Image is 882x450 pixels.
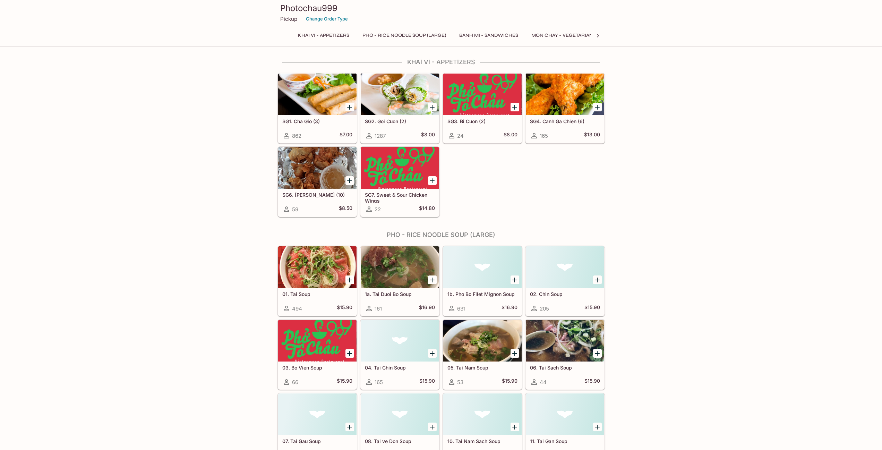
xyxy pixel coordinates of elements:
h5: SG7. Sweet & Sour Chicken Wings [365,192,435,203]
p: Pickup [280,16,297,22]
h5: $15.90 [502,378,517,386]
h5: SG6. [PERSON_NAME] (10) [282,192,352,198]
button: Add 1a. Tai Duoi Bo Soup [428,275,437,284]
a: 01. Tai Soup494$15.90 [278,246,357,316]
h5: $16.90 [419,304,435,313]
button: Add 02. Chin Soup [593,275,602,284]
span: 44 [540,379,547,385]
div: 06. Tai Sach Soup [526,320,604,362]
button: Add 07. Tai Gau Soup [345,423,354,431]
a: SG7. Sweet & Sour Chicken Wings22$14.80 [360,147,439,217]
div: SG3. Bi Cuon (2) [443,74,522,115]
h5: 06. Tai Sach Soup [530,365,600,371]
button: Add SG3. Bi Cuon (2) [511,103,519,111]
div: 11. Tai Gan Soup [526,393,604,435]
a: 1a. Tai Duoi Bo Soup161$16.90 [360,246,439,316]
button: Add SG1. Cha Gio (3) [345,103,354,111]
div: 1b. Pho Bo Filet Mignon Soup [443,246,522,288]
h5: 08. Tai ve Don Soup [365,438,435,444]
h5: 1b. Pho Bo Filet Mignon Soup [447,291,517,297]
span: 66 [292,379,298,385]
a: 1b. Pho Bo Filet Mignon Soup631$16.90 [443,246,522,316]
h5: $14.80 [419,205,435,213]
h5: 05. Tai Nam Soup [447,365,517,371]
h5: $8.50 [339,205,352,213]
button: Add 06. Tai Sach Soup [593,349,602,358]
button: Add 10. Tai Nam Sach Soup [511,423,519,431]
h5: $15.90 [419,378,435,386]
button: Pho - Rice Noodle Soup (Large) [359,31,450,40]
button: Mon Chay - Vegetarian Entrees [528,31,620,40]
span: 165 [540,133,548,139]
div: 10. Tai Nam Sach Soup [443,393,522,435]
h5: 11. Tai Gan Soup [530,438,600,444]
h5: SG2. Goi Cuon (2) [365,118,435,124]
div: 1a. Tai Duoi Bo Soup [361,246,439,288]
button: Add SG2. Goi Cuon (2) [428,103,437,111]
h3: Photochau999 [280,3,602,14]
button: Change Order Type [303,14,351,24]
span: 24 [457,133,464,139]
span: 161 [375,305,382,312]
a: SG4. Canh Ga Chien (6)165$13.00 [525,73,605,143]
h5: $15.90 [337,378,352,386]
button: Khai Vi - Appetizers [294,31,353,40]
span: 22 [375,206,381,213]
span: 59 [292,206,298,213]
h5: 07. Tai Gau Soup [282,438,352,444]
button: Add 11. Tai Gan Soup [593,423,602,431]
div: SG2. Goi Cuon (2) [361,74,439,115]
a: SG1. Cha Gio (3)862$7.00 [278,73,357,143]
h5: $7.00 [340,131,352,140]
h5: $15.90 [584,378,600,386]
span: 1287 [375,133,386,139]
h5: 1a. Tai Duoi Bo Soup [365,291,435,297]
h5: 03. Bo Vien Soup [282,365,352,371]
span: 53 [457,379,463,385]
button: Add 04. Tai Chin Soup [428,349,437,358]
button: Add SG4. Canh Ga Chien (6) [593,103,602,111]
h5: $13.00 [584,131,600,140]
a: 06. Tai Sach Soup44$15.90 [525,320,605,390]
h5: $15.90 [584,304,600,313]
div: SG4. Canh Ga Chien (6) [526,74,604,115]
span: 205 [540,305,549,312]
button: Add 05. Tai Nam Soup [511,349,519,358]
h5: 02. Chin Soup [530,291,600,297]
h5: $15.90 [337,304,352,313]
a: 05. Tai Nam Soup53$15.90 [443,320,522,390]
button: Add 08. Tai ve Don Soup [428,423,437,431]
h5: $8.00 [504,131,517,140]
div: 08. Tai ve Don Soup [361,393,439,435]
div: SG7. Sweet & Sour Chicken Wings [361,147,439,189]
div: SG6. Hoanh Thanh Chien (10) [278,147,357,189]
div: 04. Tai Chin Soup [361,320,439,362]
a: SG2. Goi Cuon (2)1287$8.00 [360,73,439,143]
button: Add 1b. Pho Bo Filet Mignon Soup [511,275,519,284]
div: 02. Chin Soup [526,246,604,288]
h5: 10. Tai Nam Sach Soup [447,438,517,444]
a: SG3. Bi Cuon (2)24$8.00 [443,73,522,143]
span: 165 [375,379,383,385]
span: 862 [292,133,301,139]
button: Add 03. Bo Vien Soup [345,349,354,358]
button: Add 01. Tai Soup [345,275,354,284]
h5: SG3. Bi Cuon (2) [447,118,517,124]
h4: Pho - Rice Noodle Soup (Large) [277,231,605,239]
div: 05. Tai Nam Soup [443,320,522,362]
div: 07. Tai Gau Soup [278,393,357,435]
h5: 04. Tai Chin Soup [365,365,435,371]
button: Add SG6. Hoanh Thanh Chien (10) [345,176,354,185]
span: 631 [457,305,465,312]
h5: $8.00 [421,131,435,140]
a: 02. Chin Soup205$15.90 [525,246,605,316]
div: SG1. Cha Gio (3) [278,74,357,115]
h5: 01. Tai Soup [282,291,352,297]
a: 04. Tai Chin Soup165$15.90 [360,320,439,390]
button: Banh Mi - Sandwiches [455,31,522,40]
h5: SG1. Cha Gio (3) [282,118,352,124]
h5: SG4. Canh Ga Chien (6) [530,118,600,124]
span: 494 [292,305,302,312]
div: 01. Tai Soup [278,246,357,288]
button: Add SG7. Sweet & Sour Chicken Wings [428,176,437,185]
